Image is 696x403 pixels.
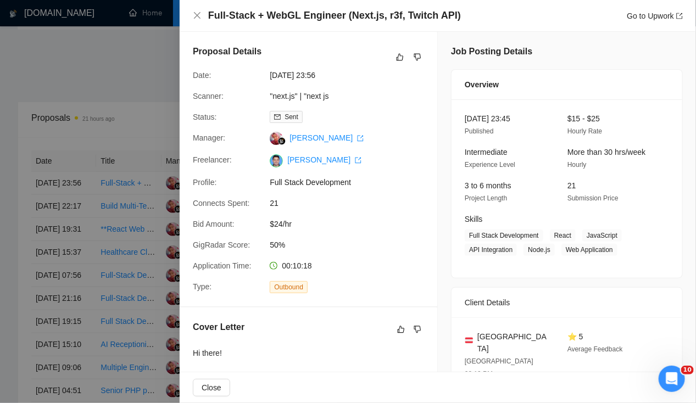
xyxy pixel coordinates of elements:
button: like [393,51,407,64]
button: Close [193,379,230,396]
button: Close [193,11,202,20]
span: Type: [193,282,211,291]
span: [GEOGRAPHIC_DATA] [477,331,550,355]
span: Node.js [524,244,555,256]
span: Full Stack Development [465,230,543,242]
span: Close [202,382,221,394]
img: c1xPIZKCd_5qpVW3p9_rL3BM5xnmTxF9N55oKzANS0DJi4p2e9ZOzoRW-Ms11vJalQ [270,154,283,167]
span: GigRadar Score: [193,240,250,249]
span: export [357,135,364,142]
span: Hourly [567,161,587,169]
span: Hourly Rate [567,127,602,135]
span: Average Feedback [567,345,623,353]
h5: Proposal Details [193,45,261,58]
span: 21 [567,181,576,190]
span: Sent [285,113,298,121]
span: clock-circle [270,262,277,270]
span: export [355,157,361,164]
a: [PERSON_NAME] export [287,155,361,164]
span: Connects Spent: [193,199,250,208]
h4: Full-Stack + WebGL Engineer (Next.js, r3f, Twitch API) [208,9,461,23]
span: Manager: [193,133,225,142]
span: like [397,325,405,334]
h5: Cover Letter [193,321,244,334]
span: Scanner: [193,92,224,100]
span: Project Length [465,194,507,202]
span: 00:10:18 [282,261,312,270]
span: Experience Level [465,161,515,169]
span: Published [465,127,494,135]
span: Outbound [270,281,308,293]
span: More than 30 hrs/week [567,148,645,156]
button: dislike [411,323,424,336]
span: API Integration [465,244,517,256]
span: like [396,53,404,61]
span: Submission Price [567,194,619,202]
span: Intermediate [465,148,508,156]
span: Profile: [193,178,217,187]
a: "next.js" | "next js [270,92,328,100]
a: [PERSON_NAME] export [289,133,364,142]
iframe: Intercom live chat [659,366,685,392]
span: Freelancer: [193,155,232,164]
span: [DATE] 23:45 [465,114,510,123]
span: Application Time: [193,261,252,270]
span: $15 - $25 [567,114,600,123]
span: mail [274,114,281,120]
span: close [193,11,202,20]
span: Skills [465,215,483,223]
span: 21 [270,197,435,209]
span: export [676,13,683,19]
span: dislike [414,325,421,334]
img: gigradar-bm.png [278,137,286,145]
span: $24/hr [270,218,435,230]
button: like [394,323,408,336]
span: React [550,230,576,242]
span: 3 to 6 months [465,181,511,190]
div: Client Details [465,288,669,317]
span: Status: [193,113,217,121]
img: 🇦🇹 [465,337,473,344]
span: Bid Amount: [193,220,235,228]
span: Date: [193,71,211,80]
span: Full Stack Development [270,176,435,188]
span: [GEOGRAPHIC_DATA] 08:19 PM [465,357,533,378]
span: ⭐ 5 [567,332,583,341]
h5: Job Posting Details [451,45,532,58]
button: dislike [411,51,424,64]
span: dislike [414,53,421,61]
a: Go to Upworkexport [627,12,683,20]
span: Overview [465,79,499,91]
span: JavaScript [582,230,622,242]
span: 50% [270,239,435,251]
span: 10 [681,366,694,374]
span: Web Application [561,244,617,256]
span: [DATE] 23:56 [270,69,435,81]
